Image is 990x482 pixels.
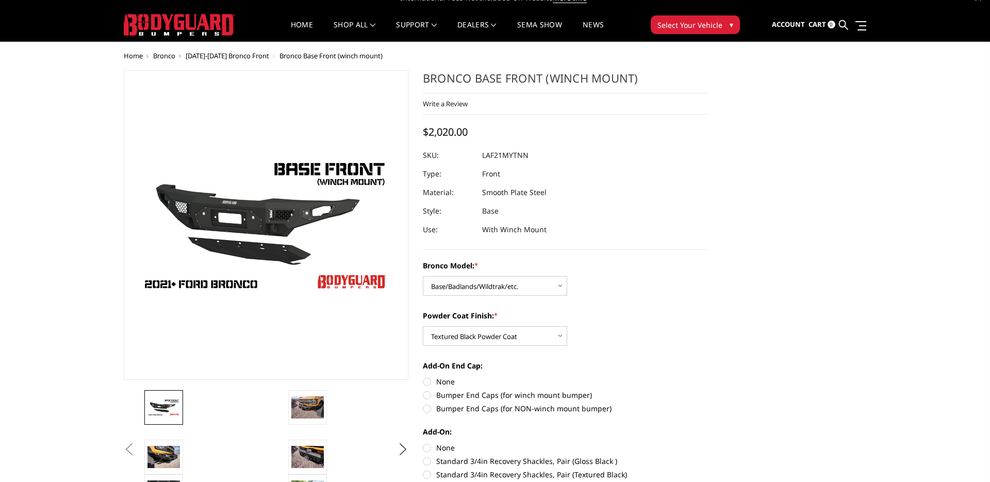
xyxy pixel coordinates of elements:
[423,183,474,202] dt: Material:
[828,21,835,28] span: 0
[808,20,826,29] span: Cart
[423,310,707,321] label: Powder Coat Finish:
[423,99,468,108] a: Write a Review
[423,220,474,239] dt: Use:
[423,70,707,93] h1: Bronco Base Front (winch mount)
[482,165,500,183] dd: Front
[124,51,143,60] a: Home
[423,469,707,480] label: Standard 3/4in Recovery Shackles, Pair (Textured Black)
[482,183,547,202] dd: Smooth Plate Steel
[423,426,707,437] label: Add-On:
[583,21,604,41] a: News
[153,51,175,60] a: Bronco
[482,202,499,220] dd: Base
[457,21,497,41] a: Dealers
[808,11,835,39] a: Cart 0
[423,146,474,165] dt: SKU:
[396,21,437,41] a: Support
[423,260,707,271] label: Bronco Model:
[482,220,547,239] dd: With Winch Mount
[772,20,805,29] span: Account
[395,442,411,457] button: Next
[423,390,707,400] label: Bumper End Caps (for winch mount bumper)
[423,165,474,183] dt: Type:
[423,403,707,414] label: Bumper End Caps (for NON-winch mount bumper)
[279,51,383,60] span: Bronco Base Front (winch mount)
[186,51,269,60] a: [DATE]-[DATE] Bronco Front
[291,21,313,41] a: Home
[291,396,324,418] img: Bronco Base Front (winch mount)
[423,376,707,387] label: None
[121,442,137,457] button: Previous
[147,398,180,416] img: Freedom Series - Bronco Base Front Bumper
[291,446,324,468] img: Bronco Base Front (winch mount)
[730,19,733,30] span: ▾
[124,14,235,36] img: BODYGUARD BUMPERS
[657,20,722,30] span: Select Your Vehicle
[772,11,805,39] a: Account
[423,456,707,467] label: Standard 3/4in Recovery Shackles, Pair (Gloss Black )
[517,21,562,41] a: SEMA Show
[423,202,474,220] dt: Style:
[423,360,707,371] label: Add-On End Cap:
[651,15,740,34] button: Select Your Vehicle
[938,432,990,482] iframe: Chat Widget
[334,21,375,41] a: shop all
[423,125,468,139] span: $2,020.00
[482,146,529,165] dd: LAF21MYTNN
[423,442,707,453] label: None
[124,70,408,380] a: Freedom Series - Bronco Base Front Bumper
